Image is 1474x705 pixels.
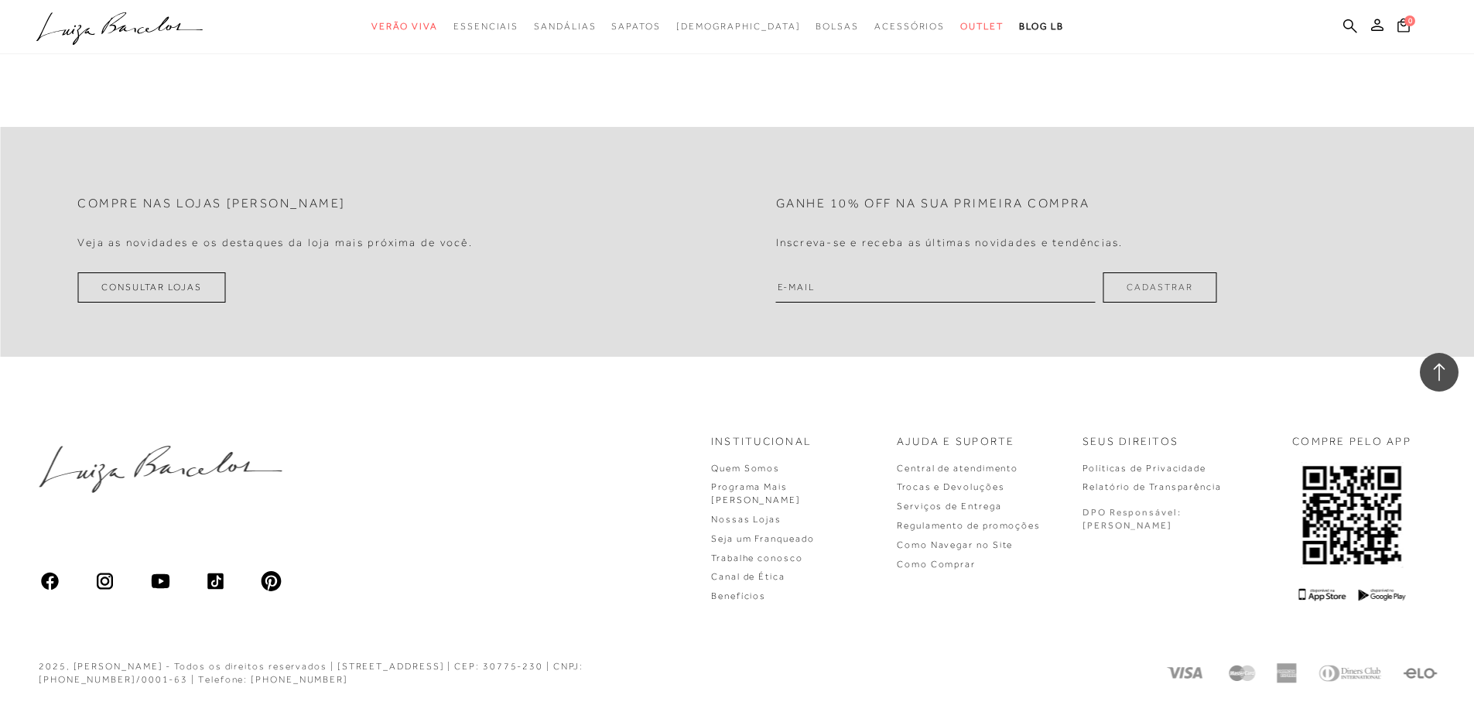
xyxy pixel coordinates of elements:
[149,570,171,592] img: youtube_material_rounded
[711,590,766,601] a: Benefícios
[453,12,518,41] a: categoryNavScreenReaderText
[897,501,1001,512] a: Serviços de Entrega
[1164,663,1208,683] img: Visa
[1403,663,1438,683] img: Elo
[1301,462,1403,568] img: QRCODE
[711,553,803,563] a: Trabalhe conosco
[776,272,1096,303] input: E-mail
[77,272,226,303] a: Consultar Lojas
[874,21,945,32] span: Acessórios
[897,539,1013,550] a: Como Navegar no Site
[1276,663,1296,683] img: American Express
[897,463,1018,474] a: Central de atendimento
[1082,481,1222,492] a: Relatório de Transparência
[1019,12,1064,41] a: BLOG LB
[1103,272,1216,303] button: Cadastrar
[897,481,1004,492] a: Trocas e Devoluções
[897,434,1015,450] p: Ajuda e Suporte
[260,570,282,592] img: pinterest_ios_filled
[776,236,1123,249] h4: Inscreva-se e receba as últimas novidades e tendências.
[1315,663,1384,683] img: Diners Club
[371,12,438,41] a: categoryNavScreenReaderText
[611,12,660,41] a: categoryNavScreenReaderText
[960,12,1004,41] a: categoryNavScreenReaderText
[453,21,518,32] span: Essenciais
[960,21,1004,32] span: Outlet
[39,446,282,493] img: luiza-barcelos.png
[897,559,976,570] a: Como Comprar
[94,570,116,592] img: instagram_material_outline
[39,570,60,592] img: facebook_ios_glyph
[676,21,801,32] span: [DEMOGRAPHIC_DATA]
[676,12,801,41] a: noSubCategoriesText
[77,236,473,249] h4: Veja as novidades e os destaques da loja mais próxima de você.
[1292,434,1411,450] p: COMPRE PELO APP
[816,21,859,32] span: Bolsas
[1298,588,1346,601] img: App Store Logo
[371,21,438,32] span: Verão Viva
[897,520,1041,531] a: Regulamento de promoções
[711,571,785,582] a: Canal de Ética
[1404,15,1415,26] span: 0
[711,514,781,525] a: Nossas Lojas
[1082,506,1182,532] p: DPO Responsável: [PERSON_NAME]
[534,12,596,41] a: categoryNavScreenReaderText
[1393,17,1414,38] button: 0
[77,197,346,211] h2: Compre nas lojas [PERSON_NAME]
[711,463,780,474] a: Quem Somos
[1019,21,1064,32] span: BLOG LB
[711,434,812,450] p: Institucional
[1082,434,1178,450] p: Seus Direitos
[611,21,660,32] span: Sapatos
[711,481,801,505] a: Programa Mais [PERSON_NAME]
[874,12,945,41] a: categoryNavScreenReaderText
[711,533,815,544] a: Seja um Franqueado
[1082,463,1206,474] a: Políticas de Privacidade
[205,570,227,592] img: tiktok
[776,197,1090,211] h2: Ganhe 10% off na sua primeira compra
[39,660,696,686] div: 2025, [PERSON_NAME] - Todos os direitos reservados | [STREET_ADDRESS] | CEP: 30775-230 | CNPJ: [P...
[1358,588,1405,601] img: Google Play Logo
[816,12,859,41] a: categoryNavScreenReaderText
[1226,663,1257,683] img: Mastercard
[534,21,596,32] span: Sandálias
